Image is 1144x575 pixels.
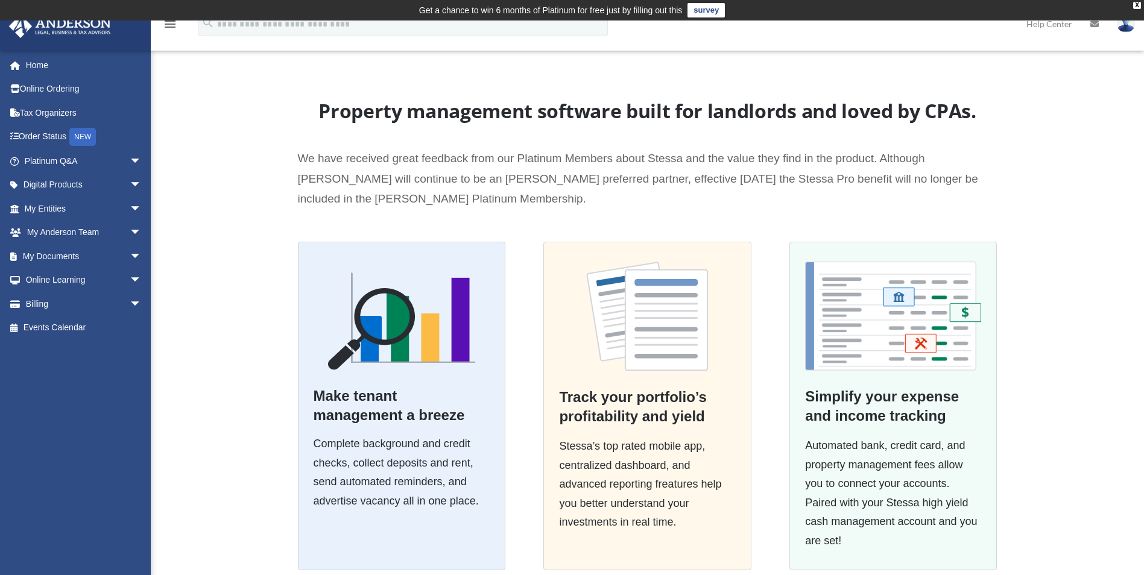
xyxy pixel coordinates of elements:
a: My Documentsarrow_drop_down [8,244,160,268]
p: Automated bank, credit card, and property management fees allow you to connect your accounts. Pai... [805,436,981,550]
span: arrow_drop_down [130,221,154,245]
a: Platinum Q&Aarrow_drop_down [8,149,160,173]
span: arrow_drop_down [130,244,154,269]
span: We have received great feedback from our Platinum Members about Stessa and the value they find in... [298,152,978,205]
a: Events Calendar [8,316,160,340]
a: Online Learningarrow_drop_down [8,268,160,292]
span: arrow_drop_down [130,268,154,293]
div: close [1133,2,1141,9]
img: ESIGN1 [586,262,709,371]
a: Home [8,53,160,77]
span: arrow_drop_down [130,292,154,316]
p: Complete background and credit checks, collect deposits and rent, send automated reminders, and a... [314,435,490,511]
i: menu [163,17,177,31]
a: menu [163,21,177,31]
span: arrow_drop_down [130,149,154,174]
div: NEW [69,128,96,146]
span: arrow_drop_down [130,196,154,221]
a: Order StatusNEW [8,125,160,149]
i: search [201,16,215,30]
p: Track your portfolio’s profitability and yield [559,388,735,426]
a: survey [687,3,725,17]
h2: Property management software built for landlords and loved by CPAs. [298,99,997,129]
a: My Entitiesarrow_drop_down [8,196,160,221]
p: Stessa’s top rated mobile app, centralized dashboard, and advanced reporting freatures help you b... [559,437,735,532]
a: Digital Productsarrow_drop_down [8,173,160,197]
a: Tax Organizers [8,101,160,125]
p: Simplify your expense and income tracking [805,387,981,426]
img: Anderson Advisors Platinum Portal [5,14,115,38]
a: Billingarrow_drop_down [8,292,160,316]
div: Get a chance to win 6 months of Platinum for free just by filling out this [419,3,683,17]
a: Online Ordering [8,77,160,101]
img: bookkeeping [805,262,981,371]
img: special-features [328,272,475,370]
span: arrow_drop_down [130,173,154,198]
a: My Anderson Teamarrow_drop_down [8,221,160,245]
img: User Pic [1117,15,1135,33]
p: Make tenant management a breeze [314,386,490,425]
